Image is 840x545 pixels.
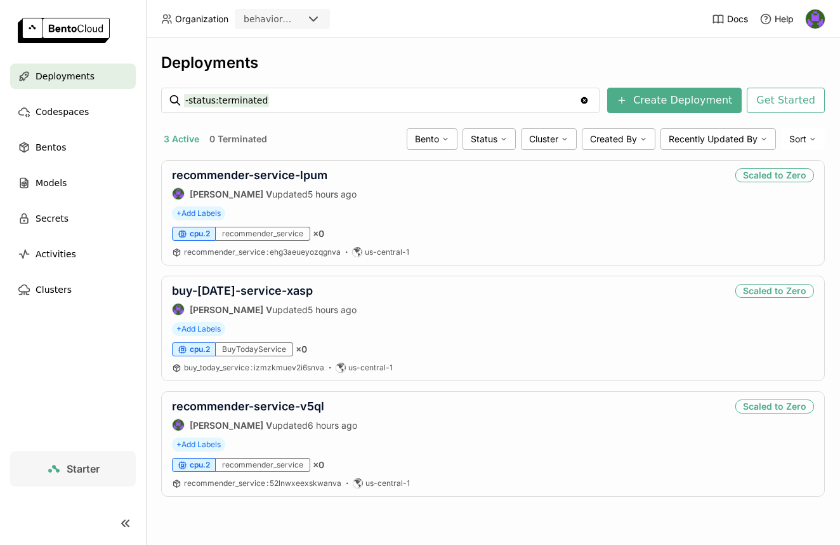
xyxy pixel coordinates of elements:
[266,247,268,257] span: :
[172,419,357,431] div: updated
[775,13,794,25] span: Help
[184,478,341,488] a: recommender_service:52lnwxeexskwanva
[10,451,136,487] a: Starter
[781,128,825,150] div: Sort
[789,133,806,145] span: Sort
[669,133,758,145] span: Recently Updated By
[10,277,136,302] a: Clusters
[184,247,341,257] a: recommender_service:ehg3aeueyozqgnva
[10,241,136,267] a: Activities
[313,459,324,471] span: × 0
[521,128,577,150] div: Cluster
[184,247,341,257] span: recommender_service ehg3aeueyozqgnva
[173,419,184,431] img: Gautham V
[727,13,748,25] span: Docs
[67,462,100,475] span: Starter
[365,478,410,488] span: us-central-1
[190,460,210,470] span: cpu.2
[172,187,357,200] div: updated
[313,228,324,239] span: × 0
[735,168,814,182] div: Scaled to Zero
[10,64,136,89] a: Deployments
[172,322,225,336] span: +Add Labels
[36,246,76,262] span: Activities
[735,400,814,414] div: Scaled to Zero
[172,303,357,316] div: updated
[18,18,110,43] img: logo
[590,133,637,145] span: Created By
[10,99,136,124] a: Codespaces
[607,88,742,113] button: Create Deployment
[190,420,272,431] strong: [PERSON_NAME] V
[308,420,357,431] span: 6 hours ago
[579,95,589,105] svg: Clear value
[296,344,307,355] span: × 0
[582,128,655,150] div: Created By
[806,10,825,29] img: Gautham V
[251,363,253,372] span: :
[36,175,67,191] span: Models
[172,284,313,297] a: buy-[DATE]-service-xasp
[190,229,210,239] span: cpu.2
[172,438,225,452] span: +Add Labels
[348,363,393,373] span: us-central-1
[36,211,69,226] span: Secrets
[161,53,825,72] div: Deployments
[365,247,409,257] span: us-central-1
[735,284,814,298] div: Scaled to Zero
[308,189,357,199] span: 5 hours ago
[172,400,324,413] a: recommender-service-v5ql
[36,282,72,297] span: Clusters
[463,128,516,150] div: Status
[190,189,272,199] strong: [PERSON_NAME] V
[471,133,497,145] span: Status
[172,168,327,182] a: recommender-service-lpum
[712,13,748,25] a: Docs
[184,363,324,372] span: buy_today_service izmzkmuev2i6snva
[216,342,293,356] div: BuyTodayService
[660,128,776,150] div: Recently Updated By
[184,478,341,488] span: recommender_service 52lnwxeexskwanva
[184,363,324,373] a: buy_today_service:izmzkmuev2i6snva
[244,13,294,25] div: behaviordelta
[36,69,95,84] span: Deployments
[415,133,439,145] span: Bento
[184,90,579,111] input: Search
[10,170,136,196] a: Models
[308,304,357,315] span: 5 hours ago
[173,304,184,315] img: Gautham V
[216,227,310,241] div: recommender_service
[747,88,825,113] button: Get Started
[207,131,270,147] button: 0 Terminated
[161,131,202,147] button: 3 Active
[172,206,225,220] span: +Add Labels
[295,13,306,26] input: Selected behaviordelta.
[36,140,66,155] span: Bentos
[407,128,457,150] div: Bento
[216,458,310,472] div: recommender_service
[36,104,89,119] span: Codespaces
[529,133,558,145] span: Cluster
[10,135,136,160] a: Bentos
[759,13,794,25] div: Help
[10,206,136,231] a: Secrets
[175,13,228,25] span: Organization
[266,478,268,488] span: :
[190,344,210,354] span: cpu.2
[173,188,184,199] img: Gautham V
[190,304,272,315] strong: [PERSON_NAME] V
